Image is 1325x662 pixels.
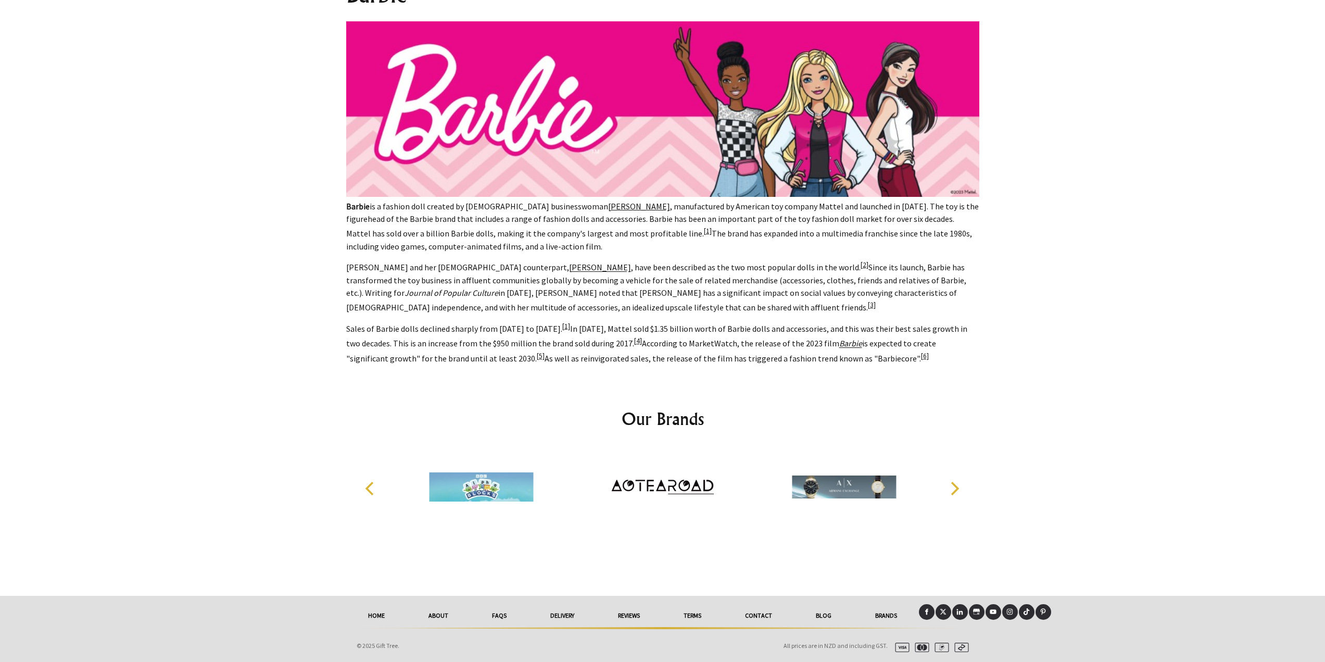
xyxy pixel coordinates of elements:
[704,227,712,235] a: [1]
[562,322,570,331] a: [1]
[792,448,896,526] img: Armani Exchange
[868,301,876,309] a: [3]
[634,336,642,345] a: [4]
[662,604,723,627] a: Terms
[986,604,1001,620] a: Youtube
[360,477,383,500] button: Previous
[861,260,868,269] a: [2]
[537,352,545,360] a: [5]
[950,643,969,652] img: afterpay.svg
[784,642,888,649] span: All prices are in NZD and including GST.
[1002,604,1018,620] a: Instagram
[891,643,910,652] img: visa.svg
[930,643,949,652] img: paypal.svg
[611,448,715,526] img: Aotearoad
[528,604,596,627] a: delivery
[952,604,968,620] a: LinkedIn
[919,604,935,620] a: Facebook
[936,604,951,620] a: X (Twitter)
[346,21,979,253] p: is a fashion doll created by [DEMOGRAPHIC_DATA] businesswoman , manufactured by American toy comp...
[1019,604,1034,620] a: Tiktok
[839,339,862,349] a: Barbie
[346,201,370,211] strong: Barbie
[911,643,929,652] img: mastercard.svg
[346,320,979,365] p: Sales of Barbie dolls declined sharply from [DATE] to [DATE]. In [DATE], Mattel sold $1.35 billio...
[794,604,853,627] a: Blog
[346,259,979,314] p: [PERSON_NAME] and her [DEMOGRAPHIC_DATA] counterpart, , have been described as the two most popul...
[355,406,971,431] h2: Our Brands
[405,288,498,298] em: Journal of Popular Culture
[470,604,528,627] a: FAQs
[429,448,533,526] img: Alphablocks
[407,604,470,627] a: About
[608,201,670,211] a: [PERSON_NAME]
[943,477,966,500] button: Next
[853,604,919,627] a: Brands
[1036,604,1051,620] a: Pinterest
[346,604,407,627] a: HOME
[569,263,631,273] a: [PERSON_NAME]
[723,604,794,627] a: Contact
[921,352,929,360] a: [6]
[357,642,399,649] span: © 2025 Gift Tree.
[596,604,662,627] a: reviews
